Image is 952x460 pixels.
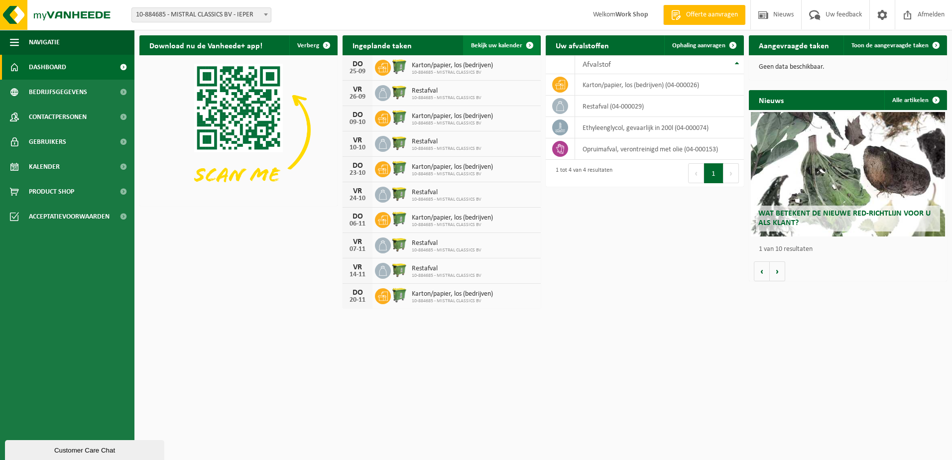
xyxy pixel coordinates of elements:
h2: Aangevraagde taken [749,35,839,55]
div: DO [348,111,367,119]
div: 06-11 [348,221,367,228]
div: 14-11 [348,271,367,278]
span: 10-884685 - MISTRAL CLASSICS BV [412,273,481,279]
span: Bedrijfsgegevens [29,80,87,105]
span: 10-884685 - MISTRAL CLASSICS BV [412,120,493,126]
td: opruimafval, verontreinigd met olie (04-000153) [575,138,744,160]
button: Previous [688,163,704,183]
img: WB-0770-HPE-GN-50 [391,287,408,304]
a: Alle artikelen [884,90,946,110]
img: WB-1100-HPE-GN-50 [391,185,408,202]
h2: Uw afvalstoffen [546,35,619,55]
img: WB-1100-HPE-GN-50 [391,134,408,151]
p: Geen data beschikbaar. [759,64,937,71]
span: Karton/papier, los (bedrijven) [412,290,493,298]
img: WB-0770-HPE-GN-50 [391,58,408,75]
span: Navigatie [29,30,60,55]
span: Ophaling aanvragen [672,42,725,49]
span: Gebruikers [29,129,66,154]
div: 20-11 [348,297,367,304]
div: VR [348,136,367,144]
span: Product Shop [29,179,74,204]
td: restafval (04-000029) [575,96,744,117]
span: 10-884685 - MISTRAL CLASSICS BV - IEPER [132,8,271,22]
a: Ophaling aanvragen [664,35,743,55]
span: 10-884685 - MISTRAL CLASSICS BV [412,70,493,76]
span: 10-884685 - MISTRAL CLASSICS BV - IEPER [131,7,271,22]
div: VR [348,238,367,246]
div: VR [348,263,367,271]
span: 10-884685 - MISTRAL CLASSICS BV [412,95,481,101]
span: Restafval [412,239,481,247]
span: Bekijk uw kalender [471,42,522,49]
span: Karton/papier, los (bedrijven) [412,62,493,70]
span: Kalender [29,154,60,179]
span: 10-884685 - MISTRAL CLASSICS BV [412,171,493,177]
span: Karton/papier, los (bedrijven) [412,214,493,222]
button: Volgende [770,261,785,281]
span: Afvalstof [583,61,611,69]
div: DO [348,213,367,221]
span: Verberg [297,42,319,49]
a: Bekijk uw kalender [463,35,540,55]
div: 23-10 [348,170,367,177]
span: Restafval [412,189,481,197]
img: WB-1100-HPE-GN-50 [391,261,408,278]
img: WB-1100-HPE-GN-50 [391,236,408,253]
img: WB-0770-HPE-GN-50 [391,211,408,228]
span: Offerte aanvragen [684,10,740,20]
strong: Work Shop [615,11,648,18]
span: Dashboard [29,55,66,80]
span: Restafval [412,87,481,95]
span: 10-884685 - MISTRAL CLASSICS BV [412,197,481,203]
span: Acceptatievoorwaarden [29,204,110,229]
span: Karton/papier, los (bedrijven) [412,163,493,171]
div: 25-09 [348,68,367,75]
img: WB-0770-HPE-GN-50 [391,109,408,126]
button: Next [723,163,739,183]
div: DO [348,60,367,68]
div: 09-10 [348,119,367,126]
a: Wat betekent de nieuwe RED-richtlijn voor u als klant? [751,112,945,236]
span: 10-884685 - MISTRAL CLASSICS BV [412,222,493,228]
iframe: chat widget [5,438,166,460]
span: 10-884685 - MISTRAL CLASSICS BV [412,298,493,304]
div: VR [348,187,367,195]
div: DO [348,289,367,297]
div: 10-10 [348,144,367,151]
span: Contactpersonen [29,105,87,129]
h2: Ingeplande taken [343,35,422,55]
img: WB-0770-HPE-GN-50 [391,160,408,177]
div: 07-11 [348,246,367,253]
span: Restafval [412,138,481,146]
a: Toon de aangevraagde taken [843,35,946,55]
div: VR [348,86,367,94]
button: Verberg [289,35,337,55]
td: ethyleenglycol, gevaarlijk in 200l (04-000074) [575,117,744,138]
a: Offerte aanvragen [663,5,745,25]
span: Wat betekent de nieuwe RED-richtlijn voor u als klant? [758,210,931,227]
h2: Nieuws [749,90,794,110]
img: Download de VHEPlus App [139,55,338,204]
span: 10-884685 - MISTRAL CLASSICS BV [412,247,481,253]
span: Restafval [412,265,481,273]
span: Toon de aangevraagde taken [851,42,929,49]
td: karton/papier, los (bedrijven) (04-000026) [575,74,744,96]
button: Vorige [754,261,770,281]
span: 10-884685 - MISTRAL CLASSICS BV [412,146,481,152]
p: 1 van 10 resultaten [759,246,942,253]
img: WB-1100-HPE-GN-50 [391,84,408,101]
h2: Download nu de Vanheede+ app! [139,35,272,55]
button: 1 [704,163,723,183]
div: 26-09 [348,94,367,101]
div: 24-10 [348,195,367,202]
div: DO [348,162,367,170]
div: 1 tot 4 van 4 resultaten [551,162,612,184]
span: Karton/papier, los (bedrijven) [412,113,493,120]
